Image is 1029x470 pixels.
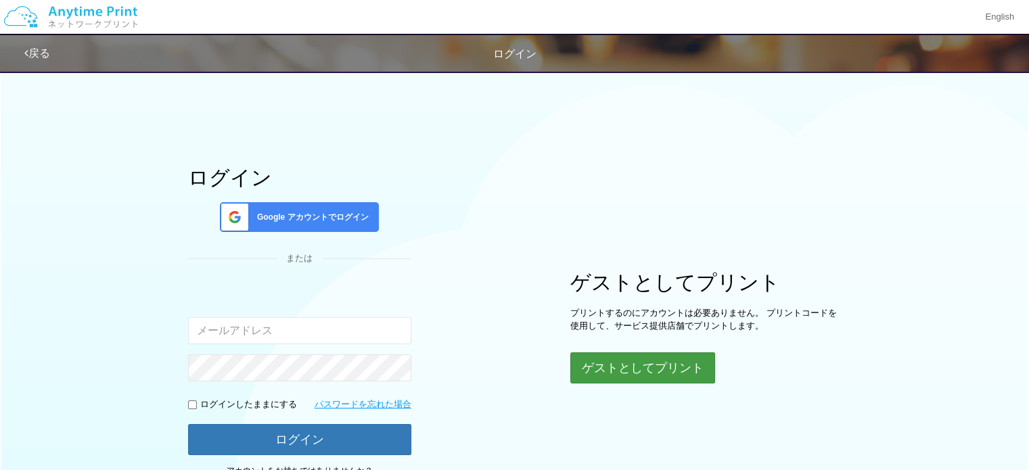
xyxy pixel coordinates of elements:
[315,398,411,411] a: パスワードを忘れた場合
[200,398,297,411] p: ログインしたままにする
[188,166,411,189] h1: ログイン
[570,307,841,332] p: プリントするのにアカウントは必要ありません。 プリントコードを使用して、サービス提供店舗でプリントします。
[188,317,411,344] input: メールアドレス
[252,212,369,223] span: Google アカウントでログイン
[24,47,50,59] a: 戻る
[570,271,841,293] h1: ゲストとしてプリント
[188,424,411,455] button: ログイン
[493,48,536,60] span: ログイン
[188,252,411,265] div: または
[570,352,715,383] button: ゲストとしてプリント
